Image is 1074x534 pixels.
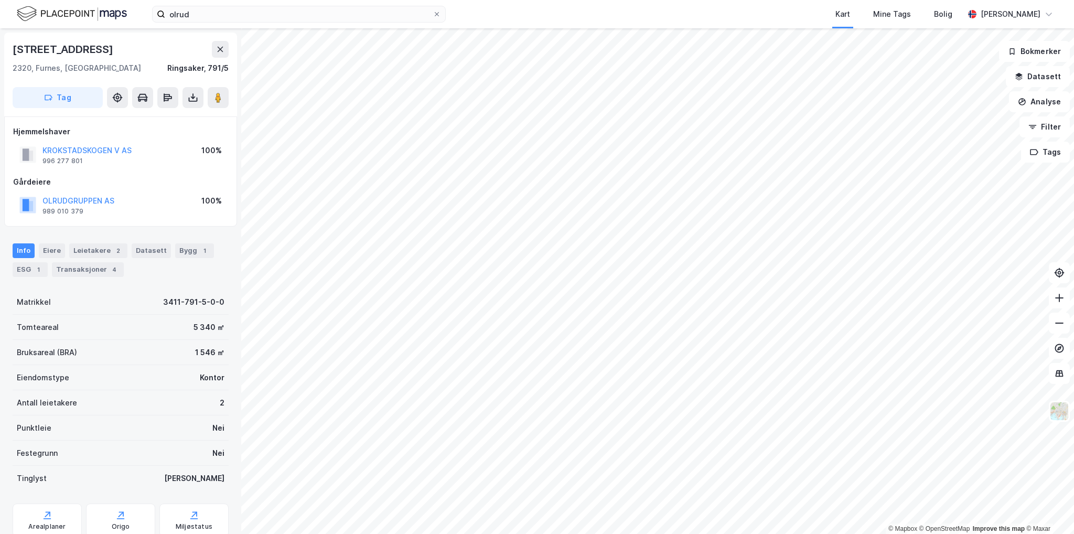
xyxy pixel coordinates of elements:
a: Mapbox [888,525,917,532]
div: Antall leietakere [17,397,77,409]
div: 1 [33,264,44,275]
div: Origo [112,522,130,531]
a: OpenStreetMap [919,525,970,532]
button: Bokmerker [999,41,1070,62]
div: 1 546 ㎡ [195,346,224,359]
div: 4 [109,264,120,275]
div: Punktleie [17,422,51,434]
div: 100% [201,195,222,207]
div: 996 277 801 [42,157,83,165]
div: Nei [212,422,224,434]
div: Arealplaner [28,522,66,531]
div: 3411-791-5-0-0 [163,296,224,308]
div: Leietakere [69,243,127,258]
div: Eiendomstype [17,371,69,384]
button: Filter [1019,116,1070,137]
div: Ringsaker, 791/5 [167,62,229,74]
div: 1 [199,245,210,256]
div: 2 [113,245,123,256]
div: 2320, Furnes, [GEOGRAPHIC_DATA] [13,62,141,74]
div: Info [13,243,35,258]
button: Tag [13,87,103,108]
div: Gårdeiere [13,176,228,188]
div: Datasett [132,243,171,258]
div: ESG [13,262,48,277]
div: Nei [212,447,224,460]
div: Bruksareal (BRA) [17,346,77,359]
a: Improve this map [973,525,1025,532]
img: Z [1049,401,1069,421]
div: 100% [201,144,222,157]
div: 989 010 379 [42,207,83,216]
div: Tomteareal [17,321,59,334]
div: [STREET_ADDRESS] [13,41,115,58]
div: Transaksjoner [52,262,124,277]
div: 2 [220,397,224,409]
div: Kontrollprogram for chat [1022,484,1074,534]
button: Analyse [1009,91,1070,112]
div: Eiere [39,243,65,258]
div: Miljøstatus [176,522,212,531]
div: Matrikkel [17,296,51,308]
div: Bygg [175,243,214,258]
div: Mine Tags [873,8,911,20]
img: logo.f888ab2527a4732fd821a326f86c7f29.svg [17,5,127,23]
div: Bolig [934,8,952,20]
div: Hjemmelshaver [13,125,228,138]
div: Kontor [200,371,224,384]
iframe: Chat Widget [1022,484,1074,534]
div: [PERSON_NAME] [981,8,1040,20]
div: Tinglyst [17,472,47,485]
div: 5 340 ㎡ [194,321,224,334]
button: Datasett [1006,66,1070,87]
div: [PERSON_NAME] [164,472,224,485]
button: Tags [1021,142,1070,163]
div: Kart [835,8,850,20]
div: Festegrunn [17,447,58,460]
input: Søk på adresse, matrikkel, gårdeiere, leietakere eller personer [165,6,433,22]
